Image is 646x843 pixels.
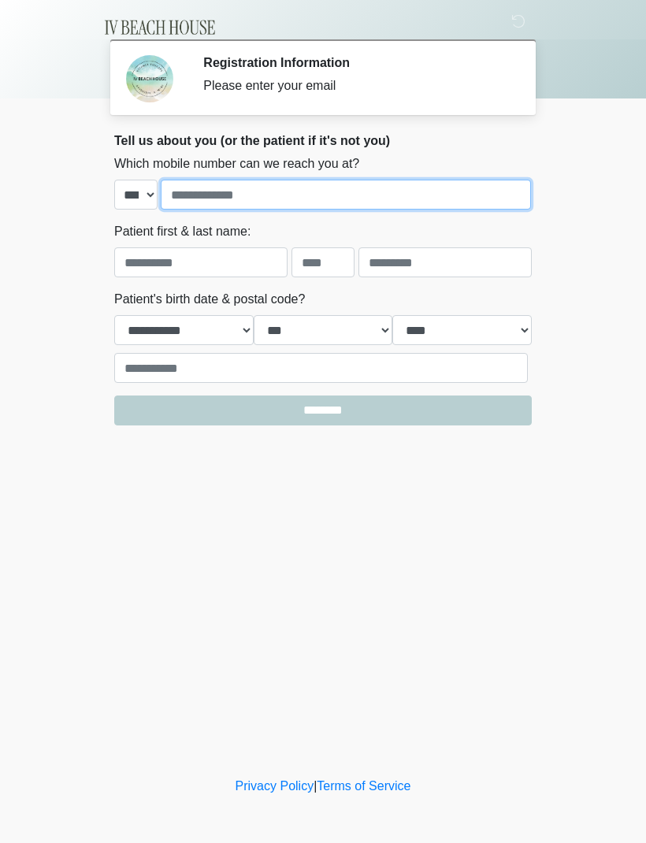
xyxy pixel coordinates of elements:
[114,290,305,309] label: Patient's birth date & postal code?
[114,133,532,148] h2: Tell us about you (or the patient if it's not you)
[317,779,410,793] a: Terms of Service
[236,779,314,793] a: Privacy Policy
[98,12,222,43] img: IV Beach House Logo
[126,55,173,102] img: Agent Avatar
[314,779,317,793] a: |
[114,222,251,241] label: Patient first & last name:
[203,55,508,70] h2: Registration Information
[114,154,359,173] label: Which mobile number can we reach you at?
[203,76,508,95] div: Please enter your email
